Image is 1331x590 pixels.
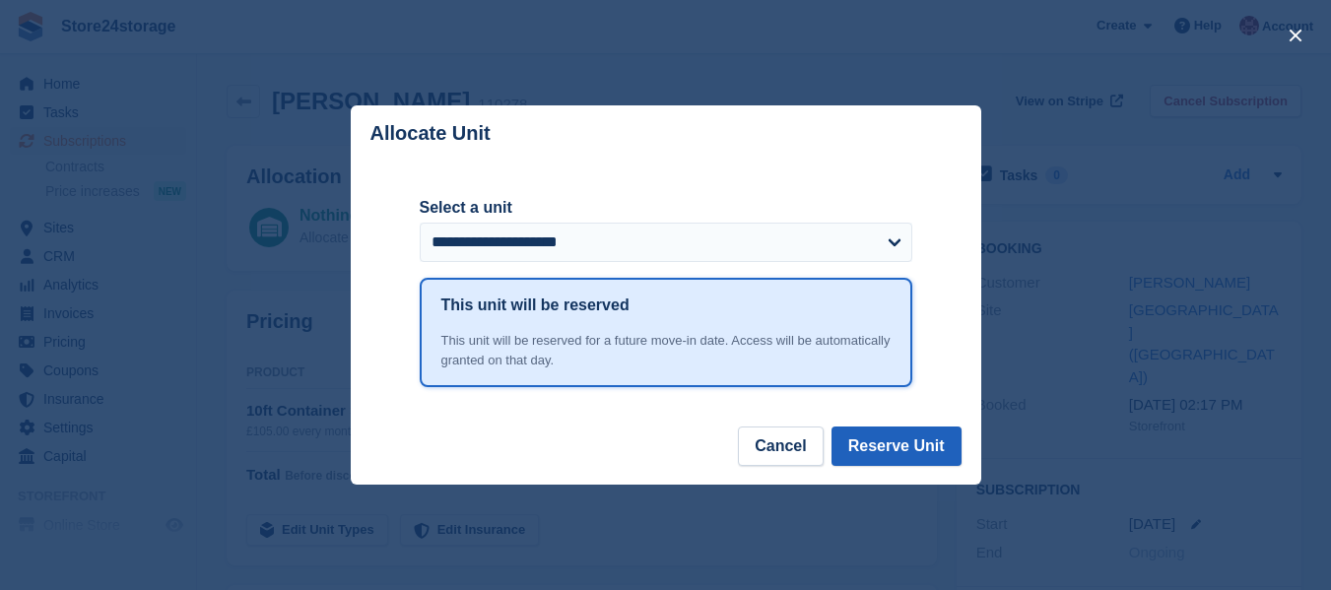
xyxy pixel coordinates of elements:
button: Reserve Unit [832,426,962,466]
div: This unit will be reserved for a future move-in date. Access will be automatically granted on tha... [441,331,891,369]
button: close [1280,20,1311,51]
p: Allocate Unit [370,122,491,145]
h1: This unit will be reserved [441,294,630,317]
label: Select a unit [420,196,912,220]
button: Cancel [738,426,823,466]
